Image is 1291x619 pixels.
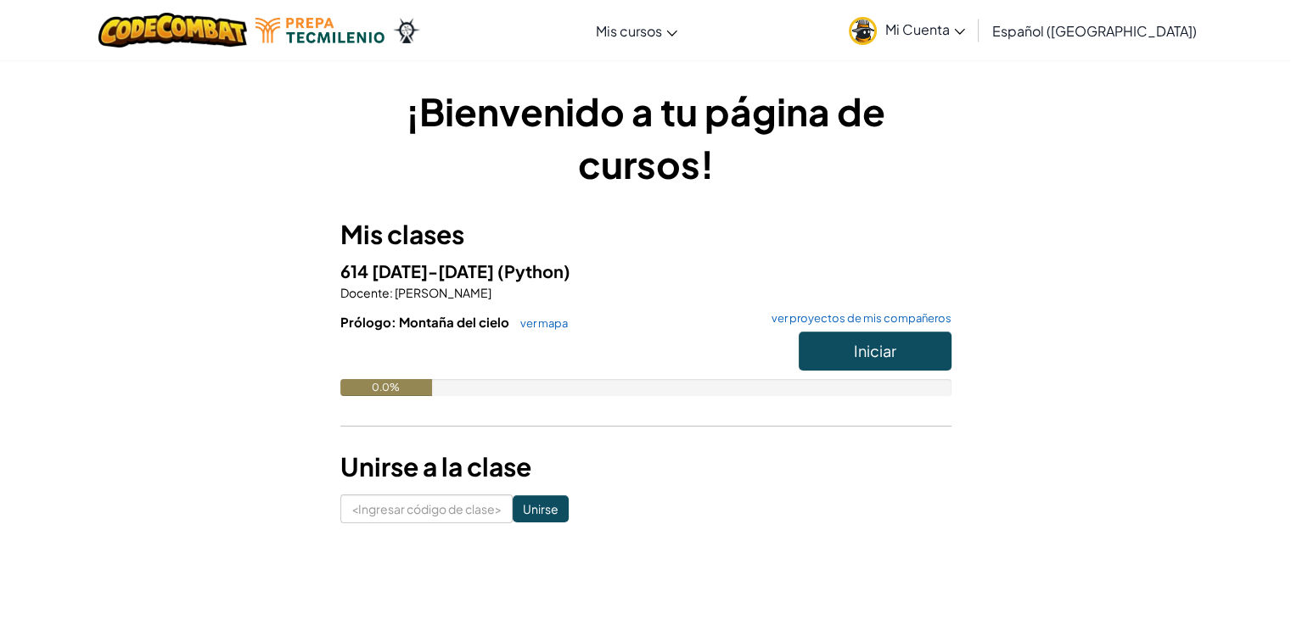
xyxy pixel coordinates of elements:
img: Ozaria [393,18,420,43]
font: ver proyectos de mis compañeros [772,311,951,325]
font: Prólogo: Montaña del cielo [340,314,509,330]
font: Mis cursos [596,22,662,40]
font: : [390,285,393,300]
font: Mis clases [340,218,464,250]
input: <Ingresar código de clase> [340,494,513,523]
font: 0.0% [372,381,400,393]
button: Iniciar [799,332,951,371]
img: Logotipo de CodeCombat [98,13,247,47]
font: Unirse a la clase [340,450,531,482]
font: [PERSON_NAME] [395,285,491,300]
font: ver mapa [520,316,568,330]
font: ¡Bienvenido a tu página de cursos! [406,87,885,187]
font: Docente [340,285,390,300]
img: avatar [849,17,877,45]
font: Mi Cuenta [885,20,950,38]
font: Iniciar [854,341,896,360]
font: (Python) [497,260,570,282]
font: Español ([GEOGRAPHIC_DATA]) [992,22,1197,40]
img: Logotipo de Tecmilenio [255,18,384,43]
font: 614 [DATE]-[DATE] [340,260,494,282]
a: Mis cursos [587,8,686,53]
input: Unirse [513,495,569,522]
a: Español ([GEOGRAPHIC_DATA]) [984,8,1205,53]
a: Mi Cuenta [840,3,974,57]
